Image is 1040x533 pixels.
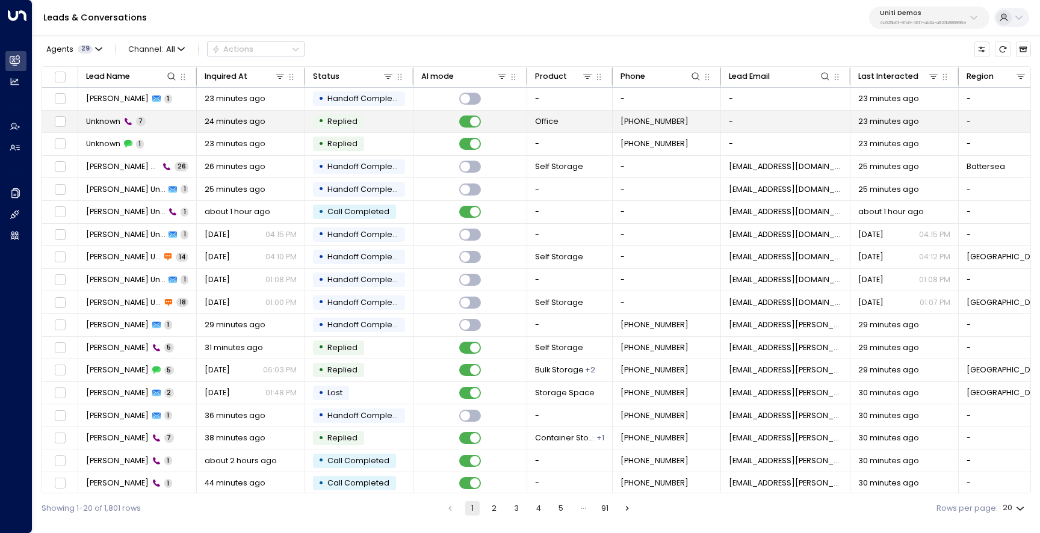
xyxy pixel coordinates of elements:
[527,472,613,494] td: -
[164,94,172,103] span: 1
[164,320,172,329] span: 1
[181,185,188,194] span: 1
[858,387,919,398] span: 30 minutes ago
[967,70,1027,83] div: Region
[53,476,67,490] span: Toggle select row
[327,251,406,262] span: Handoff Completed
[858,455,919,466] span: 30 minutes ago
[858,251,884,262] span: Jul 21, 2025
[613,291,721,313] td: -
[53,431,67,445] span: Toggle select row
[86,478,149,488] span: Viv Trivedi
[318,384,324,402] div: •
[164,479,172,488] span: 1
[86,342,149,353] span: Viv Trivedi
[164,388,174,397] span: 2
[729,433,843,443] span: 16pgp190.vivek@iimrpralumni.ac.in
[205,274,230,285] span: Jul 21, 2025
[858,478,919,488] span: 30 minutes ago
[53,273,67,287] span: Toggle select row
[86,229,166,240] span: John Uniti
[327,297,406,307] span: Handoff Completed
[327,93,406,103] span: Handoff Completed
[205,365,230,375] span: Jan 29, 2025
[212,45,253,54] div: Actions
[207,41,305,57] div: Button group with a nested menu
[729,387,843,398] span: 16pgp190.vivek@iimrpralumni.ac.in
[205,116,265,127] span: 24 minutes ago
[86,138,120,149] span: Unknown
[858,184,919,195] span: 25 minutes ago
[527,133,613,155] td: -
[1016,42,1031,57] button: Archived Leads
[327,274,406,285] span: Handoff Completed
[42,503,141,514] div: Showing 1-20 of 1,801 rows
[621,387,689,398] span: +17084983143
[327,387,342,398] span: Lost
[313,70,395,83] div: Status
[967,365,1038,375] span: San Francisco
[487,501,501,516] button: Go to page 2
[205,138,265,149] span: 23 minutes ago
[535,342,583,353] span: Self Storage
[858,70,940,83] div: Last Interacted
[967,251,1038,262] span: London
[318,338,324,357] div: •
[136,117,146,126] span: 7
[205,161,265,172] span: 26 minutes ago
[858,116,919,127] span: 23 minutes ago
[205,478,265,488] span: 44 minutes ago
[729,70,770,83] div: Lead Email
[164,456,172,465] span: 1
[313,70,339,83] div: Status
[46,46,73,54] span: Agents
[920,297,950,308] p: 01:07 PM
[265,229,297,240] p: 04:15 PM
[86,70,130,83] div: Lead Name
[967,297,1038,308] span: London
[124,42,189,57] span: Channel:
[527,269,613,291] td: -
[205,319,265,330] span: 29 minutes ago
[967,161,1005,172] span: Battersea
[729,342,843,353] span: 16pgp190.vivek@iimrpralumni.ac.in
[53,386,67,400] span: Toggle select row
[527,224,613,246] td: -
[858,274,884,285] span: Jul 21, 2025
[205,297,230,308] span: Jul 21, 2025
[621,410,689,421] span: +17084983143
[318,248,324,266] div: •
[585,365,595,375] div: Container Storage,Self Storage
[164,343,174,352] span: 5
[527,449,613,472] td: -
[53,363,67,377] span: Toggle select row
[327,455,389,466] span: Call Completed
[53,137,67,151] span: Toggle select row
[205,387,230,398] span: Jan 21, 2025
[880,20,967,25] p: 4c025b01-9fa0-46ff-ab3a-a620b886896e
[729,184,843,195] span: emre@getuniti.com
[465,501,480,516] button: page 1
[53,70,67,84] span: Toggle select all
[721,133,850,155] td: -
[181,275,188,284] span: 1
[729,274,843,285] span: emre@getuniti.com
[721,88,850,110] td: -
[967,387,1038,398] span: San Francisco
[327,161,406,171] span: Handoff Completed
[86,455,149,466] span: Viv Trivedi
[205,70,247,83] div: Inquired At
[535,433,596,443] span: Container Storage
[858,161,919,172] span: 25 minutes ago
[318,225,324,244] div: •
[576,501,590,516] div: …
[207,41,305,57] button: Actions
[442,501,635,516] nav: pagination navigation
[729,365,843,375] span: 16pgp190.vivek@iimrpralumni.ac.in
[86,274,166,285] span: John Uniti
[86,319,149,330] span: Viv Trivedi
[729,70,832,83] div: Lead Email
[263,365,297,375] p: 06:03 PM
[318,158,324,176] div: •
[598,501,612,516] button: Go to page 91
